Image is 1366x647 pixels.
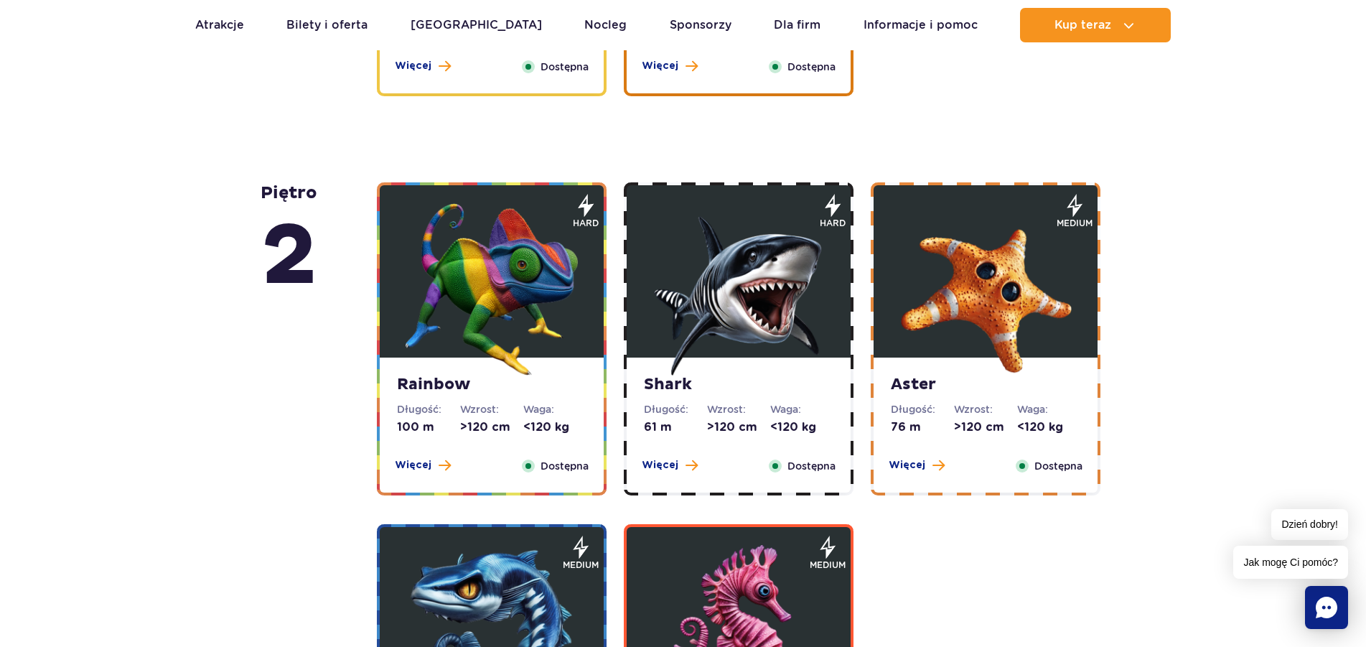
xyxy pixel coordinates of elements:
[523,402,586,416] dt: Waga:
[652,203,825,376] img: 683e9e9ba8332218919957.png
[411,8,542,42] a: [GEOGRAPHIC_DATA]
[1271,509,1348,540] span: Dzień dobry!
[395,458,431,473] span: Więcej
[644,402,707,416] dt: Długość:
[195,8,244,42] a: Atrakcje
[286,8,368,42] a: Bilety i oferta
[395,458,451,473] button: Więcej
[584,8,627,42] a: Nocleg
[707,419,770,435] dd: >120 cm
[954,419,1017,435] dd: >120 cm
[810,559,846,572] span: medium
[261,182,317,310] strong: piętro
[1034,458,1082,474] span: Dostępna
[261,204,317,310] span: 2
[642,458,698,473] button: Więcej
[395,59,431,73] span: Więcej
[573,217,599,230] span: hard
[1017,419,1080,435] dd: <120 kg
[820,217,846,230] span: hard
[891,402,954,416] dt: Długość:
[954,402,1017,416] dt: Wzrost:
[523,419,586,435] dd: <120 kg
[770,419,833,435] dd: <120 kg
[644,375,833,395] strong: Shark
[899,203,1072,376] img: 683e9eae63fef643064232.png
[787,59,836,75] span: Dostępna
[642,59,698,73] button: Więcej
[541,59,589,75] span: Dostępna
[397,402,460,416] dt: Długość:
[864,8,978,42] a: Informacje i pomoc
[1054,19,1111,32] span: Kup teraz
[460,402,523,416] dt: Wzrost:
[1057,217,1093,230] span: medium
[563,559,599,572] span: medium
[1305,586,1348,629] div: Chat
[397,375,586,395] strong: Rainbow
[460,419,523,435] dd: >120 cm
[787,458,836,474] span: Dostępna
[397,419,460,435] dd: 100 m
[1233,546,1348,579] span: Jak mogę Ci pomóc?
[891,419,954,435] dd: 76 m
[406,203,578,376] img: 683e9e7576148617438286.png
[642,458,678,473] span: Więcej
[891,375,1080,395] strong: Aster
[1017,402,1080,416] dt: Waga:
[889,458,945,473] button: Więcej
[707,402,770,416] dt: Wzrost:
[642,59,678,73] span: Więcej
[770,402,833,416] dt: Waga:
[541,458,589,474] span: Dostępna
[395,59,451,73] button: Więcej
[774,8,820,42] a: Dla firm
[670,8,731,42] a: Sponsorzy
[644,419,707,435] dd: 61 m
[1020,8,1171,42] button: Kup teraz
[889,458,925,473] span: Więcej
